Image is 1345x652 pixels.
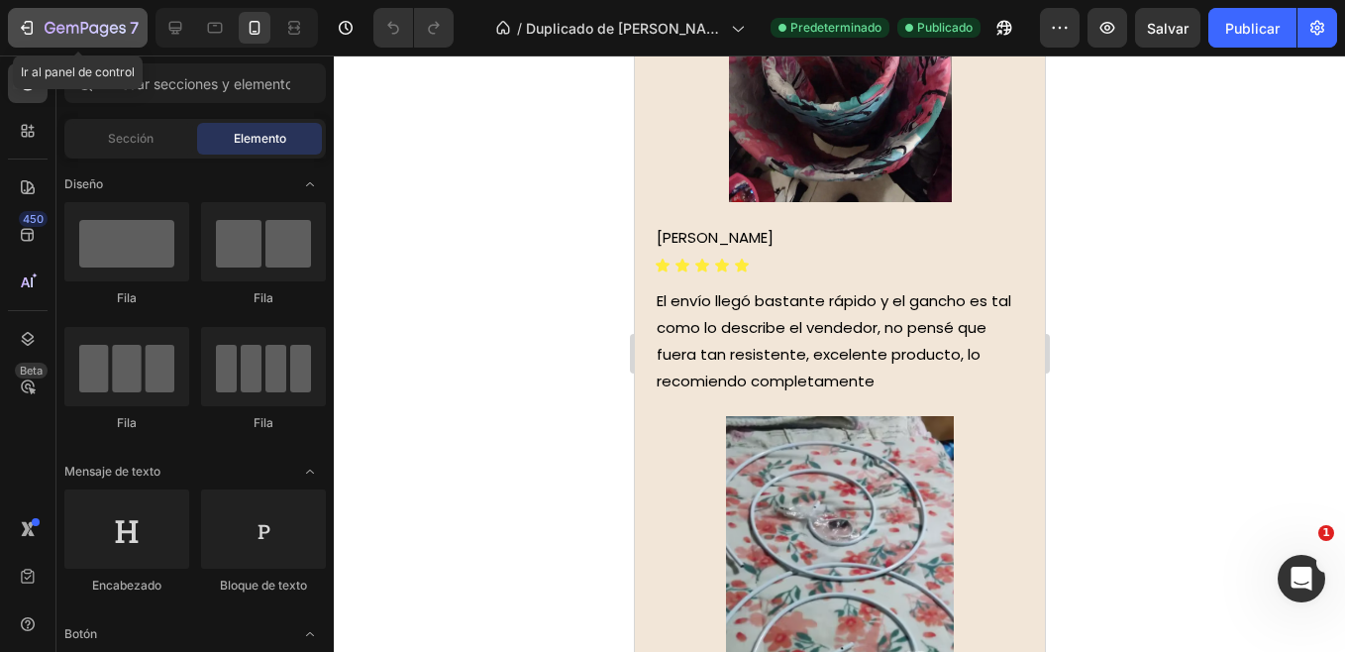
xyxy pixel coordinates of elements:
span: Alternar abierto [294,618,326,650]
span: Sección [108,130,154,148]
p: 7 [130,16,139,40]
div: Bloque de texto [201,577,326,595]
span: Salvar [1147,20,1189,37]
span: Elemento [234,130,286,148]
input: Buscar secciones y elementos [64,63,326,103]
span: Botón [64,625,97,643]
button: 7 [8,8,148,48]
div: 450 [19,211,48,227]
span: Predeterminado [790,19,881,37]
div: Beta [15,363,48,379]
iframe: Design area [635,55,1045,652]
button: Publicar [1208,8,1296,48]
div: Fila [201,289,326,307]
button: Salvar [1135,8,1200,48]
span: Publicado [917,19,973,37]
span: Alternar abierto [294,456,326,488]
div: Fila [64,414,189,432]
span: / [517,18,522,39]
div: Deshacer/Rehacer [373,8,454,48]
span: Diseño [64,175,103,193]
iframe: Intercom live chat [1278,555,1325,602]
span: Mensaje de texto [64,463,160,481]
span: Alternar abierto [294,168,326,200]
div: Fila [201,414,326,432]
font: Publicar [1225,18,1280,39]
span: 1 [1318,525,1334,541]
div: Encabezado [64,577,189,595]
div: Fila [64,289,189,307]
span: Duplicado de [PERSON_NAME] [526,18,723,39]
